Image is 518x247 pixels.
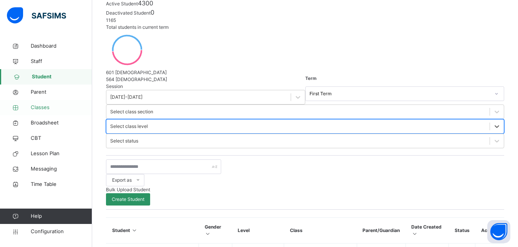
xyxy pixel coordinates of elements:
span: Active Student [106,1,138,7]
th: Class [284,218,357,244]
span: 564 [106,76,114,82]
span: [DEMOGRAPHIC_DATA] [116,76,167,82]
span: Dashboard [31,42,92,50]
span: Time Table [31,181,92,188]
th: Parent/Guardian [357,218,405,244]
th: Level [232,218,284,244]
div: Select class level [110,123,148,130]
span: CBT [31,134,92,142]
span: Student [32,73,92,81]
div: First Term [309,90,490,97]
span: Create Student [112,196,144,203]
i: Sort in Ascending Order [131,227,138,233]
th: Actions [475,218,504,244]
button: Open asap [487,220,510,243]
span: [DEMOGRAPHIC_DATA] [115,70,167,75]
span: Lesson Plan [31,150,92,157]
th: Date Created [405,218,449,244]
th: Student [106,218,199,244]
i: Sort in Ascending Order [411,231,418,237]
span: Term [305,75,316,82]
span: Staff [31,58,92,65]
span: Deactivated Student [106,10,151,16]
span: Bulk Upload Student [106,187,150,192]
span: Total students in current term [106,24,169,30]
th: Gender [199,218,232,244]
span: Export as [112,177,132,184]
div: Select status [110,138,138,144]
div: [DATE]-[DATE] [110,94,142,101]
span: 0 [151,8,154,16]
th: Status [449,218,475,244]
img: safsims [7,7,66,23]
span: Parent [31,88,92,96]
span: 601 [106,70,114,75]
span: Classes [31,104,92,111]
div: Select class section [110,108,153,115]
span: Broadsheet [31,119,92,127]
span: 1165 [106,17,116,23]
span: Help [31,212,92,220]
span: Configuration [31,228,92,235]
i: Sort in Ascending Order [205,231,211,237]
span: Session [106,83,123,89]
span: Messaging [31,165,92,173]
